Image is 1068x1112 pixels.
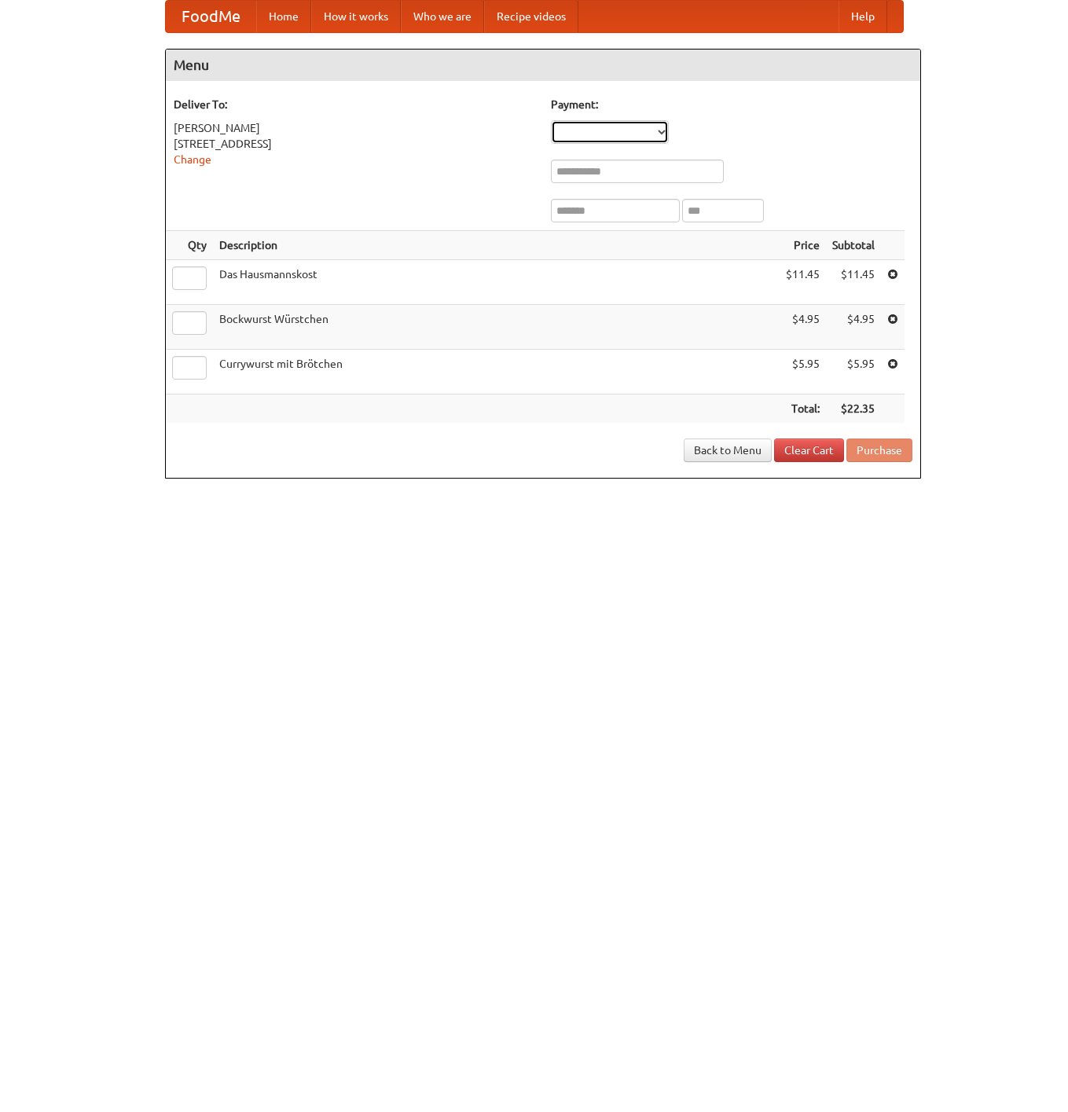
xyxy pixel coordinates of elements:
[401,1,484,32] a: Who we are
[256,1,311,32] a: Home
[213,260,780,305] td: Das Hausmannskost
[166,50,920,81] h4: Menu
[174,97,535,112] h5: Deliver To:
[780,260,826,305] td: $11.45
[846,439,912,462] button: Purchase
[774,439,844,462] a: Clear Cart
[684,439,772,462] a: Back to Menu
[780,305,826,350] td: $4.95
[839,1,887,32] a: Help
[174,136,535,152] div: [STREET_ADDRESS]
[826,305,881,350] td: $4.95
[826,231,881,260] th: Subtotal
[484,1,578,32] a: Recipe videos
[311,1,401,32] a: How it works
[174,120,535,136] div: [PERSON_NAME]
[174,153,211,166] a: Change
[780,395,826,424] th: Total:
[551,97,912,112] h5: Payment:
[826,395,881,424] th: $22.35
[166,1,256,32] a: FoodMe
[826,260,881,305] td: $11.45
[780,350,826,395] td: $5.95
[213,350,780,395] td: Currywurst mit Brötchen
[213,231,780,260] th: Description
[166,231,213,260] th: Qty
[213,305,780,350] td: Bockwurst Würstchen
[780,231,826,260] th: Price
[826,350,881,395] td: $5.95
